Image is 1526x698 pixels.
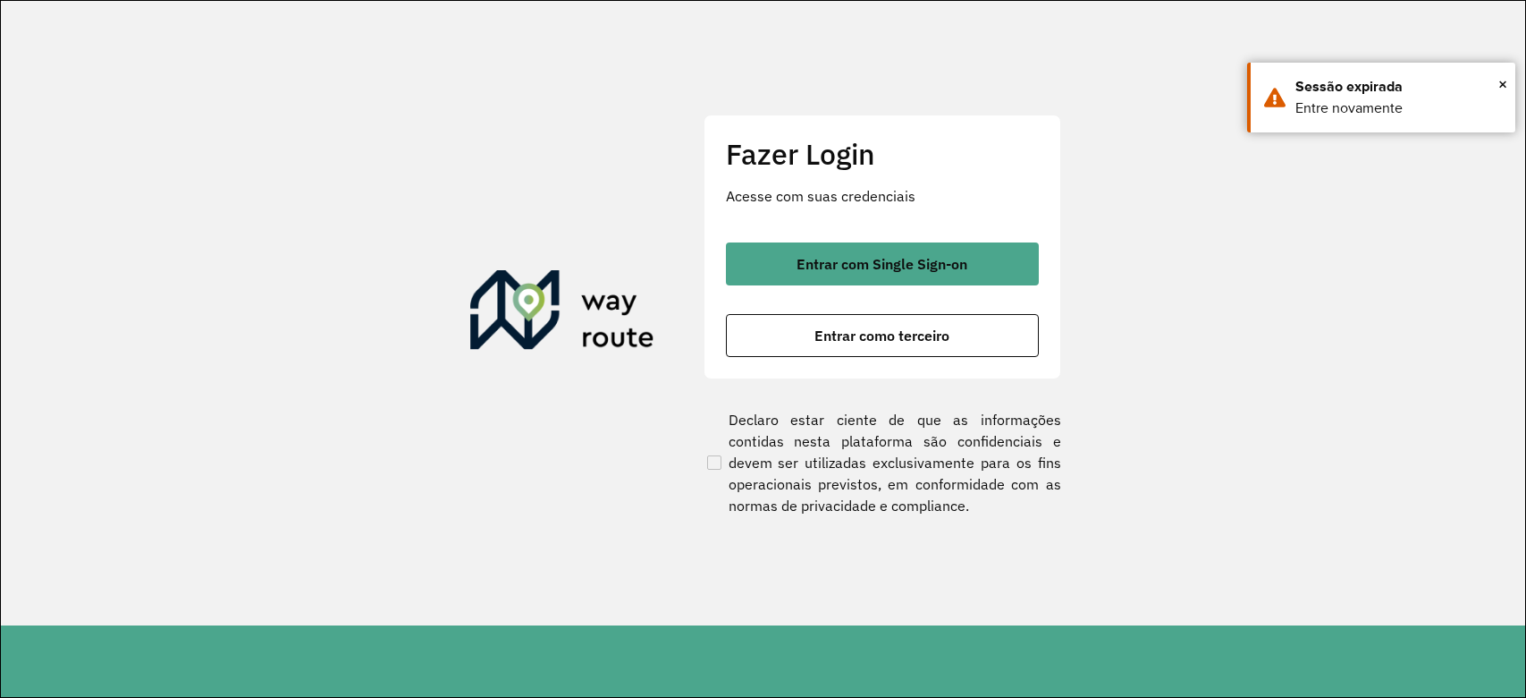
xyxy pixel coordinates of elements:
button: button [726,243,1039,285]
button: Close [1498,71,1507,98]
span: Entrar com Single Sign-on [797,257,967,271]
img: Roteirizador AmbevTech [470,270,654,356]
label: Declaro estar ciente de que as informações contidas nesta plataforma são confidenciais e devem se... [704,409,1061,516]
h2: Fazer Login [726,137,1039,171]
div: Entre novamente [1295,98,1502,119]
button: button [726,314,1039,357]
p: Acesse com suas credenciais [726,185,1039,207]
span: Entrar como terceiro [814,328,949,343]
div: Sessão expirada [1295,76,1502,98]
span: × [1498,71,1507,98]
